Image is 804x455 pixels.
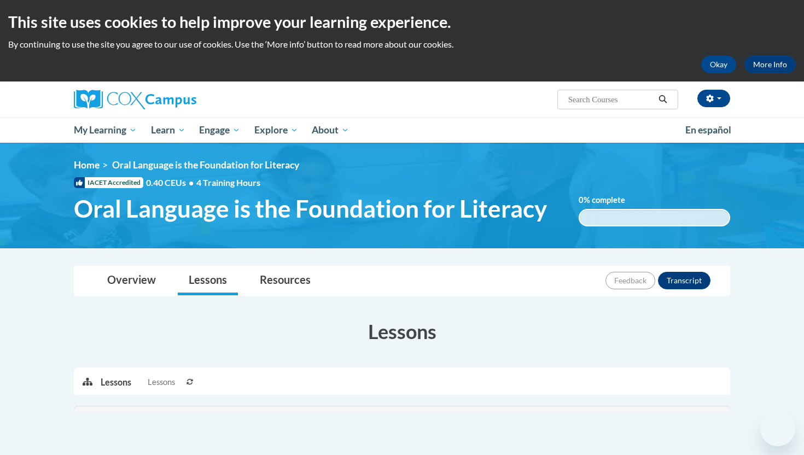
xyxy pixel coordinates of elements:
iframe: Button to launch messaging window [760,411,795,446]
button: Search [655,93,671,106]
button: Transcript [658,272,710,289]
a: More Info [744,56,796,73]
button: Feedback [605,272,655,289]
span: Oral Language is the Foundation for Literacy [74,194,547,223]
button: Account Settings [697,90,730,107]
a: Lessons [178,266,238,295]
span: Explore [254,124,298,137]
input: Search Courses [567,93,655,106]
span: IACET Accredited [74,177,143,188]
span: 0.40 CEUs [146,177,196,189]
label: % complete [579,194,642,206]
a: My Learning [67,118,144,143]
span: My Learning [74,124,137,137]
a: Learn [144,118,193,143]
span: Learn [151,124,185,137]
button: Okay [701,56,736,73]
span: 4 Training Hours [196,177,260,188]
div: Main menu [57,118,747,143]
a: Resources [249,266,322,295]
a: Engage [192,118,247,143]
span: • [189,177,194,188]
a: About [305,118,357,143]
a: Home [74,159,100,171]
span: 0 [579,195,584,205]
span: About [312,124,349,137]
span: Oral Language is the Foundation for Literacy [112,159,299,171]
p: By continuing to use the site you agree to our use of cookies. Use the ‘More info’ button to read... [8,38,796,50]
span: Engage [199,124,240,137]
p: Lessons [101,376,131,388]
span: Lessons [148,376,175,388]
a: Overview [96,266,167,295]
img: Cox Campus [74,90,196,109]
a: Explore [247,118,305,143]
span: En español [685,124,731,136]
h3: Lessons [74,318,730,345]
h2: This site uses cookies to help improve your learning experience. [8,11,796,33]
a: En español [678,119,738,142]
a: Cox Campus [74,90,282,109]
